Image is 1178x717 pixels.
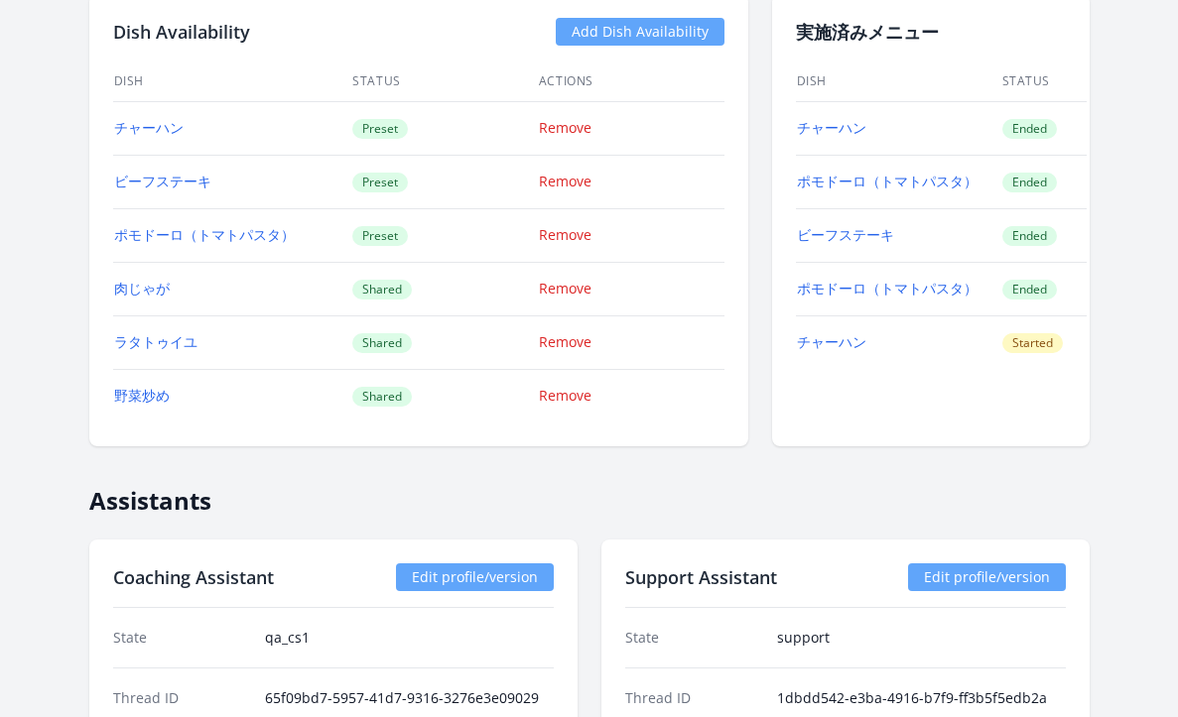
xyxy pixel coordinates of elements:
[538,61,724,102] th: Actions
[797,279,978,298] a: ポモドーロ（トマトパスタ）
[352,333,412,353] span: Shared
[1001,61,1087,102] th: Status
[797,332,866,351] a: チャーハン
[352,173,408,192] span: Preset
[265,628,554,648] dd: qa_cs1
[1002,173,1057,192] span: Ended
[352,387,412,407] span: Shared
[777,688,1066,708] dd: 1dbdd542-e3ba-4916-b7f9-ff3b5f5edb2a
[625,563,777,591] h2: Support Assistant
[113,18,250,46] h2: Dish Availability
[797,225,894,244] a: ビーフステーキ
[796,61,1001,102] th: Dish
[396,563,554,591] a: Edit profile/version
[625,688,761,708] dt: Thread ID
[114,332,197,351] a: ラタトゥイユ
[777,628,1066,648] dd: support
[1002,119,1057,139] span: Ended
[114,118,184,137] a: チャーハン
[539,332,591,351] a: Remove
[1002,280,1057,299] span: Ended
[114,225,295,244] a: ポモドーロ（トマトパスタ）
[796,18,1066,46] h2: 実施済みメニュー
[556,18,724,46] a: Add Dish Availability
[114,172,211,190] a: ビーフステーキ
[625,628,761,648] dt: State
[352,119,408,139] span: Preset
[265,688,554,708] dd: 65f09bd7-5957-41d7-9316-3276e3e09029
[351,61,538,102] th: Status
[113,628,249,648] dt: State
[539,118,591,137] a: Remove
[539,386,591,405] a: Remove
[89,470,1090,516] h2: Assistants
[539,225,591,244] a: Remove
[908,563,1066,591] a: Edit profile/version
[114,386,170,405] a: 野菜炒め
[352,226,408,246] span: Preset
[113,61,352,102] th: Dish
[113,563,274,591] h2: Coaching Assistant
[1002,226,1057,246] span: Ended
[797,172,978,190] a: ポモドーロ（トマトパスタ）
[797,118,866,137] a: チャーハン
[352,280,412,299] span: Shared
[1002,333,1063,353] span: Started
[539,279,591,298] a: Remove
[113,688,249,708] dt: Thread ID
[114,279,170,298] a: 肉じゃが
[539,172,591,190] a: Remove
